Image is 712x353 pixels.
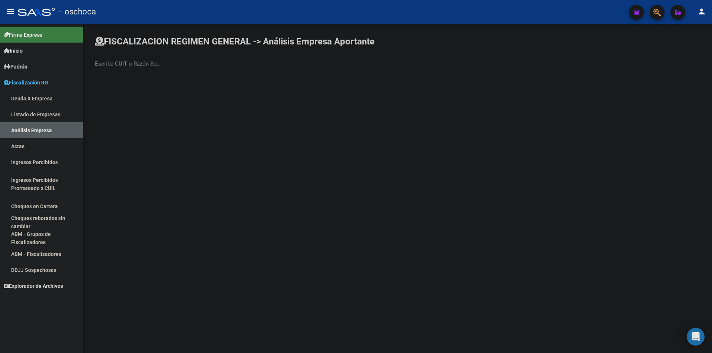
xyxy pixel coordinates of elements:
mat-icon: menu [6,7,15,16]
span: - oschoca [59,4,96,20]
div: Open Intercom Messenger [687,328,705,346]
h1: FISCALIZACION REGIMEN GENERAL -> Análisis Empresa Aportante [95,36,375,47]
mat-icon: person [697,7,706,16]
span: Explorador de Archivos [4,282,63,290]
span: Firma Express [4,31,42,39]
span: Inicio [4,47,23,55]
span: Padrón [4,63,27,71]
span: Fiscalización RG [4,79,48,87]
